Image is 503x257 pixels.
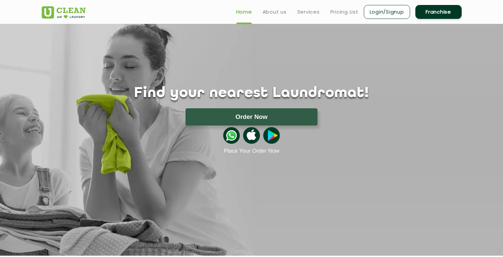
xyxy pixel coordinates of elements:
[263,127,280,144] img: playstoreicon.png
[243,127,260,144] img: apple-icon.png
[364,5,410,19] a: Login/Signup
[263,8,287,16] a: About us
[186,108,317,126] button: Order Now
[224,148,279,154] a: Place Your Order Now
[236,8,252,16] a: Home
[223,127,240,144] img: whatsappicon.png
[415,5,462,19] a: Franchise
[42,6,86,19] img: UClean Laundry and Dry Cleaning
[330,8,358,16] a: Pricing List
[37,85,467,102] h1: Find your nearest Laundromat!
[297,8,320,16] a: Services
